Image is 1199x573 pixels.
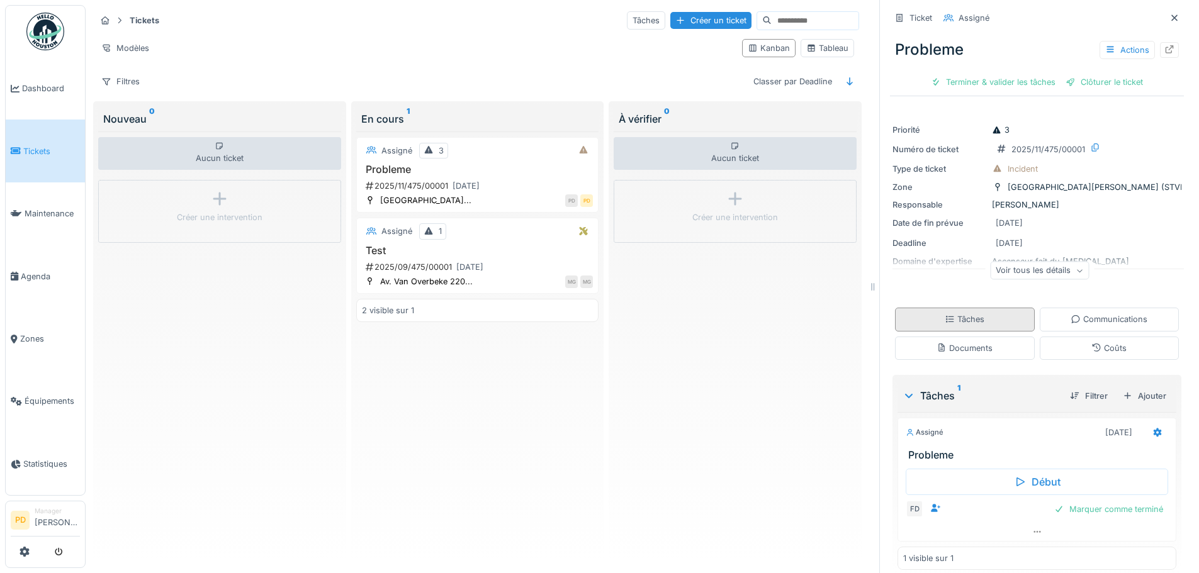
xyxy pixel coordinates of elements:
[98,137,341,170] div: Aucun ticket
[892,199,987,211] div: Responsable
[990,262,1089,280] div: Voir tous les détails
[1071,313,1147,325] div: Communications
[439,145,444,157] div: 3
[26,13,64,50] img: Badge_color-CXgf-gQk.svg
[364,178,594,194] div: 2025/11/475/00001
[892,163,987,175] div: Type de ticket
[456,261,483,273] div: [DATE]
[945,313,984,325] div: Tâches
[35,506,80,533] li: [PERSON_NAME]
[748,42,790,54] div: Kanban
[1049,501,1168,518] div: Marquer comme terminé
[362,304,414,316] div: 2 visible sur 1
[565,194,578,207] div: PD
[996,237,1023,249] div: [DATE]
[35,506,80,516] div: Manager
[96,72,145,91] div: Filtres
[364,259,594,275] div: 2025/09/475/00001
[664,111,670,126] sup: 0
[959,12,989,24] div: Assigné
[614,137,857,170] div: Aucun ticket
[380,275,473,287] div: Av. Van Overbeke 220...
[1100,41,1155,59] div: Actions
[1105,426,1132,438] div: [DATE]
[892,217,987,229] div: Date de fin prévue
[1091,342,1127,354] div: Coûts
[692,211,778,223] div: Créer une intervention
[381,145,412,157] div: Assigné
[892,237,987,249] div: Deadline
[1061,74,1148,91] div: Clôturer le ticket
[25,395,80,407] span: Équipements
[1118,387,1171,404] div: Ajouter
[903,388,1060,403] div: Tâches
[906,469,1168,495] div: Début
[6,57,85,120] a: Dashboard
[1065,387,1113,404] div: Filtrer
[11,511,30,530] li: PD
[619,111,852,126] div: À vérifier
[806,42,848,54] div: Tableau
[361,111,594,126] div: En cours
[909,12,932,24] div: Ticket
[103,111,336,126] div: Nouveau
[23,145,80,157] span: Tickets
[906,427,943,438] div: Assigné
[125,14,164,26] strong: Tickets
[565,275,578,288] div: MG
[11,506,80,537] a: PD Manager[PERSON_NAME]
[580,275,593,288] div: MG
[380,194,471,206] div: [GEOGRAPHIC_DATA]...
[6,308,85,370] a: Zones
[1011,143,1085,155] div: 2025/11/475/00001
[996,217,1023,229] div: [DATE]
[892,143,987,155] div: Numéro de ticket
[6,182,85,245] a: Maintenance
[381,225,412,237] div: Assigné
[890,33,1184,66] div: Probleme
[96,39,155,57] div: Modèles
[937,342,993,354] div: Documents
[21,270,80,282] span: Agenda
[892,199,1181,211] div: [PERSON_NAME]
[362,245,594,257] h3: Test
[6,370,85,432] a: Équipements
[149,111,155,126] sup: 0
[892,124,987,136] div: Priorité
[6,245,85,307] a: Agenda
[892,181,987,193] div: Zone
[439,225,442,237] div: 1
[748,72,838,91] div: Classer par Deadline
[362,164,594,175] h3: Probleme
[926,74,1061,91] div: Terminer & valider les tâches
[627,11,665,30] div: Tâches
[6,120,85,182] a: Tickets
[22,82,80,94] span: Dashboard
[992,124,1010,136] div: 3
[580,194,593,207] div: PD
[957,388,960,403] sup: 1
[20,333,80,345] span: Zones
[906,500,923,518] div: FD
[407,111,410,126] sup: 1
[6,433,85,495] a: Statistiques
[177,211,262,223] div: Créer une intervention
[903,552,954,564] div: 1 visible sur 1
[670,12,751,29] div: Créer un ticket
[25,208,80,220] span: Maintenance
[908,449,1171,461] h3: Probleme
[23,458,80,470] span: Statistiques
[453,180,480,192] div: [DATE]
[1008,163,1038,175] div: Incident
